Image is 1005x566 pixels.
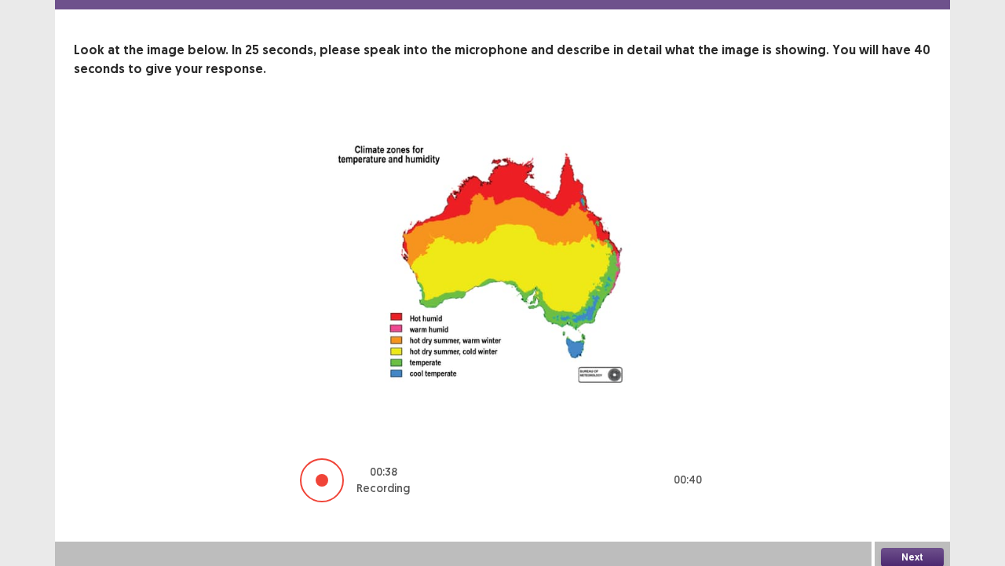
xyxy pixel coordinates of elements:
p: 00 : 40 [674,472,702,488]
p: 00 : 38 [370,464,397,480]
p: Look at the image below. In 25 seconds, please speak into the microphone and describe in detail w... [74,41,931,79]
p: Recording [356,480,410,497]
img: image-description [306,116,699,425]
